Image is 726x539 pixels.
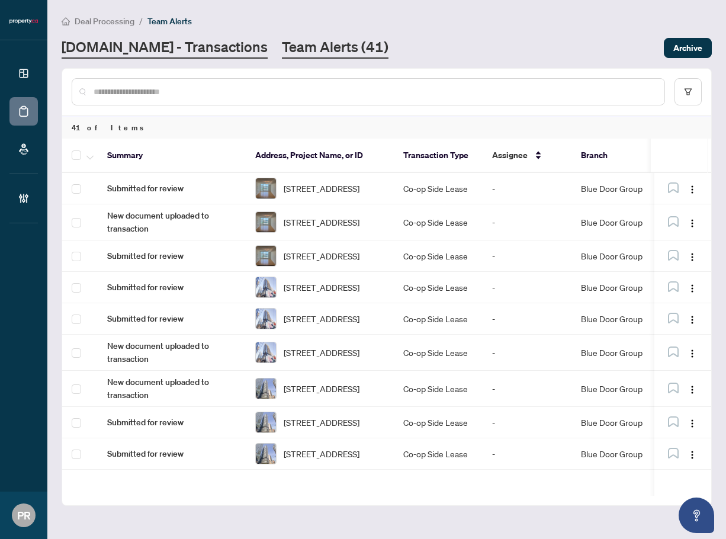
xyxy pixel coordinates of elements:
[684,88,692,96] span: filter
[688,315,697,325] img: Logo
[688,385,697,394] img: Logo
[394,204,483,240] td: Co-op Side Lease
[688,349,697,358] img: Logo
[394,240,483,272] td: Co-op Side Lease
[664,38,712,58] button: Archive
[683,179,702,198] button: Logo
[688,419,697,428] img: Logo
[394,407,483,438] td: Co-op Side Lease
[571,303,660,335] td: Blue Door Group
[284,416,359,429] span: [STREET_ADDRESS]
[394,303,483,335] td: Co-op Side Lease
[683,444,702,463] button: Logo
[282,37,388,59] a: Team Alerts (41)
[107,249,236,262] span: Submitted for review
[284,312,359,325] span: [STREET_ADDRESS]
[483,204,571,240] td: -
[107,209,236,235] span: New document uploaded to transaction
[394,438,483,470] td: Co-op Side Lease
[483,303,571,335] td: -
[284,249,359,262] span: [STREET_ADDRESS]
[683,413,702,432] button: Logo
[571,173,660,204] td: Blue Door Group
[284,281,359,294] span: [STREET_ADDRESS]
[688,219,697,228] img: Logo
[62,17,70,25] span: home
[483,438,571,470] td: -
[62,37,268,59] a: [DOMAIN_NAME] - Transactions
[571,407,660,438] td: Blue Door Group
[394,371,483,407] td: Co-op Side Lease
[107,416,236,429] span: Submitted for review
[107,376,236,402] span: New document uploaded to transaction
[483,139,571,173] th: Assignee
[256,277,276,297] img: thumbnail-img
[256,178,276,198] img: thumbnail-img
[683,213,702,232] button: Logo
[284,182,359,195] span: [STREET_ADDRESS]
[107,281,236,294] span: Submitted for review
[571,139,660,173] th: Branch
[284,346,359,359] span: [STREET_ADDRESS]
[483,407,571,438] td: -
[284,216,359,229] span: [STREET_ADDRESS]
[394,335,483,371] td: Co-op Side Lease
[483,240,571,272] td: -
[571,371,660,407] td: Blue Door Group
[284,382,359,395] span: [STREET_ADDRESS]
[673,38,702,57] span: Archive
[147,16,192,27] span: Team Alerts
[62,116,711,139] div: 41 of Items
[256,212,276,232] img: thumbnail-img
[256,309,276,329] img: thumbnail-img
[75,16,134,27] span: Deal Processing
[394,272,483,303] td: Co-op Side Lease
[571,240,660,272] td: Blue Door Group
[674,78,702,105] button: filter
[571,335,660,371] td: Blue Door Group
[139,14,143,28] li: /
[688,252,697,262] img: Logo
[683,309,702,328] button: Logo
[571,438,660,470] td: Blue Door Group
[688,284,697,293] img: Logo
[483,272,571,303] td: -
[98,139,246,173] th: Summary
[256,342,276,362] img: thumbnail-img
[284,447,359,460] span: [STREET_ADDRESS]
[107,447,236,460] span: Submitted for review
[492,149,528,162] span: Assignee
[483,335,571,371] td: -
[683,343,702,362] button: Logo
[394,173,483,204] td: Co-op Side Lease
[683,278,702,297] button: Logo
[483,371,571,407] td: -
[256,412,276,432] img: thumbnail-img
[688,185,697,194] img: Logo
[256,444,276,464] img: thumbnail-img
[679,498,714,533] button: Open asap
[394,139,483,173] th: Transaction Type
[9,18,38,25] img: logo
[571,272,660,303] td: Blue Door Group
[107,182,236,195] span: Submitted for review
[17,507,31,524] span: PR
[688,450,697,460] img: Logo
[571,204,660,240] td: Blue Door Group
[256,246,276,266] img: thumbnail-img
[683,379,702,398] button: Logo
[107,312,236,325] span: Submitted for review
[107,339,236,365] span: New document uploaded to transaction
[256,378,276,399] img: thumbnail-img
[246,139,394,173] th: Address, Project Name, or ID
[683,246,702,265] button: Logo
[483,173,571,204] td: -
